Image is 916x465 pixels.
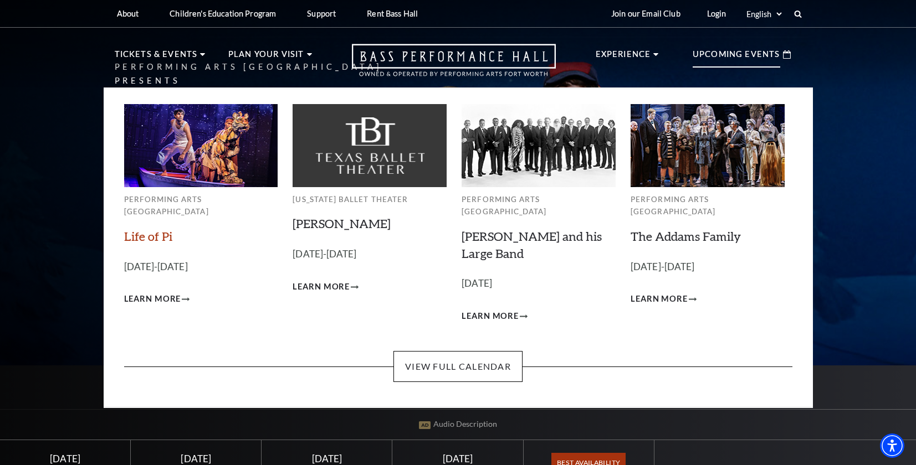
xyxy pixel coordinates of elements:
span: Learn More [293,280,350,294]
p: Tickets & Events [115,48,198,68]
a: Learn More The Addams Family [631,292,697,306]
img: Performing Arts Fort Worth [462,104,616,187]
a: Learn More Lyle Lovett and his Large Band [462,309,528,323]
a: The Addams Family [631,229,741,244]
p: [DATE]-[DATE] [631,259,785,275]
p: Performing Arts [GEOGRAPHIC_DATA] [631,193,785,218]
a: View Full Calendar [393,351,523,382]
p: [DATE]-[DATE] [124,259,278,275]
p: Support [307,9,336,18]
p: [DATE] [462,276,616,292]
a: [PERSON_NAME] [293,216,391,231]
p: Children's Education Program [170,9,276,18]
p: Upcoming Events [693,48,780,68]
p: [DATE]-[DATE] [293,246,447,262]
span: Learn More [462,309,519,323]
div: Accessibility Menu [880,433,904,458]
a: Learn More Peter Pan [293,280,359,294]
p: Plan Your Visit [228,48,304,68]
div: [DATE] [406,453,510,464]
p: Experience [596,48,651,68]
p: Performing Arts [GEOGRAPHIC_DATA] [124,193,278,218]
div: [DATE] [13,453,117,464]
a: Learn More Life of Pi [124,292,190,306]
img: Performing Arts Fort Worth [124,104,278,187]
img: Performing Arts Fort Worth [631,104,785,187]
a: [PERSON_NAME] and his Large Band [462,229,602,261]
select: Select: [744,9,784,19]
a: Life of Pi [124,229,172,244]
p: Rent Bass Hall [367,9,418,18]
div: [DATE] [275,453,379,464]
a: Open this option [312,44,596,87]
p: Performing Arts [GEOGRAPHIC_DATA] [462,193,616,218]
p: [US_STATE] Ballet Theater [293,193,447,206]
p: About [117,9,139,18]
img: Texas Ballet Theater [293,104,447,187]
span: Learn More [631,292,688,306]
span: Learn More [124,292,181,306]
div: [DATE] [144,453,248,464]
